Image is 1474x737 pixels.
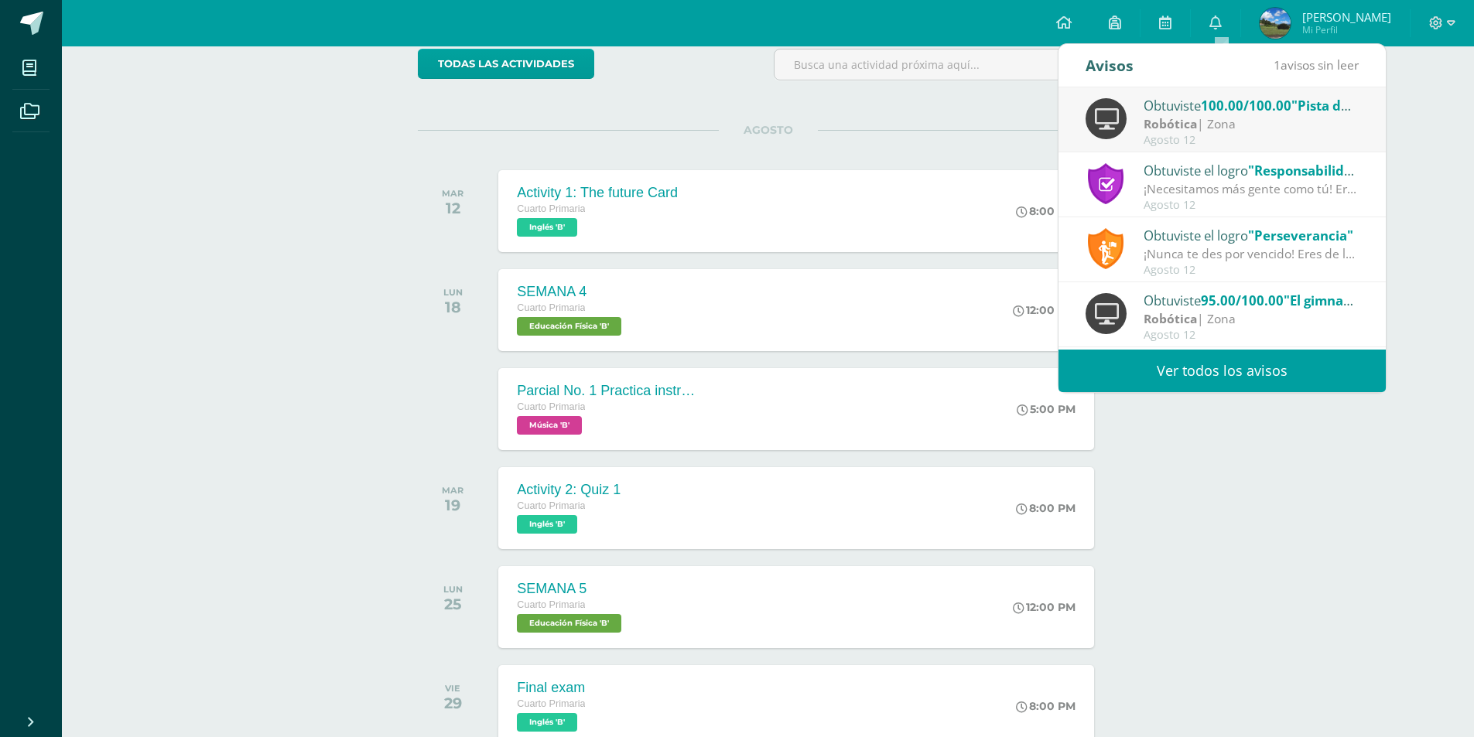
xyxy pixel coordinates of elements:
[517,680,585,696] div: Final exam
[517,218,577,237] span: Inglés 'B'
[1201,292,1284,309] span: 95.00/100.00
[1144,95,1359,115] div: Obtuviste en
[517,203,585,214] span: Cuarto Primaria
[1013,600,1076,614] div: 12:00 PM
[442,485,463,496] div: MAR
[442,199,463,217] div: 12
[517,698,585,709] span: Cuarto Primaria
[719,123,818,137] span: AGOSTO
[1144,115,1197,132] strong: Robótica
[775,49,1117,80] input: Busca una actividad próxima aquí...
[1201,97,1291,114] span: 100.00/100.00
[1302,9,1391,25] span: [PERSON_NAME]
[1248,162,1366,179] span: "Responsabilidad"
[1144,245,1359,263] div: ¡Nunca te des por vencido! Eres de las personas que nunca se rinde sin importar los obstáculos qu...
[517,614,621,633] span: Educación Física 'B'
[1016,204,1076,218] div: 8:00 PM
[1144,310,1197,327] strong: Robótica
[517,515,577,534] span: Inglés 'B'
[1058,350,1386,392] a: Ver todos los avisos
[1291,97,1397,114] span: "Pista de esquí."
[443,595,463,613] div: 25
[517,383,703,399] div: Parcial No. 1 Practica instrumental en salón de clases.
[1144,225,1359,245] div: Obtuviste el logro
[442,496,463,514] div: 19
[1144,264,1359,277] div: Agosto 12
[1144,134,1359,147] div: Agosto 12
[1013,303,1076,317] div: 12:00 PM
[1248,227,1353,244] span: "Perseverancia"
[517,599,585,610] span: Cuarto Primaria
[443,287,463,298] div: LUN
[1302,23,1391,36] span: Mi Perfil
[517,482,621,498] div: Activity 2: Quiz 1
[444,694,462,712] div: 29
[517,581,625,597] div: SEMANA 5
[1016,699,1076,713] div: 8:00 PM
[1274,56,1359,73] span: avisos sin leer
[1260,8,1291,39] img: d87b4bff77e474baebcc5379355f6b55.png
[1284,292,1369,309] span: "El gimnasta"
[442,188,463,199] div: MAR
[517,401,585,412] span: Cuarto Primaria
[517,185,678,201] div: Activity 1: The future Card
[1144,199,1359,212] div: Agosto 12
[517,302,585,313] span: Cuarto Primaria
[1016,501,1076,515] div: 8:00 PM
[517,500,585,511] span: Cuarto Primaria
[517,284,625,300] div: SEMANA 4
[1144,329,1359,342] div: Agosto 12
[1086,44,1134,87] div: Avisos
[1144,115,1359,133] div: | Zona
[517,317,621,336] span: Educación Física 'B'
[418,49,594,79] a: todas las Actividades
[1017,402,1076,416] div: 5:00 PM
[444,683,462,694] div: VIE
[1144,180,1359,198] div: ¡Necesitamos más gente como tú! Eres de las pocas personas que llega a tiempo, que no pide prórro...
[443,298,463,316] div: 18
[517,416,582,435] span: Música 'B'
[1144,160,1359,180] div: Obtuviste el logro
[1144,310,1359,328] div: | Zona
[1144,290,1359,310] div: Obtuviste en
[1274,56,1281,73] span: 1
[443,584,463,595] div: LUN
[517,713,577,732] span: Inglés 'B'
